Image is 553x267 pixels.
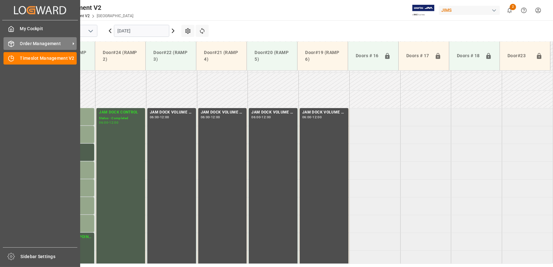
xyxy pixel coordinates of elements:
span: Timeslot Management V2 [20,55,77,62]
div: 12:00 [312,116,322,119]
span: Order Management [20,40,70,47]
div: 12:00 [160,116,169,119]
div: Status - Completed [99,116,143,121]
div: 12:00 [109,121,118,124]
button: open menu [86,26,95,36]
div: Door#23 [505,50,533,62]
div: JAM DOCK CONTROL [99,109,143,116]
div: 06:00 [251,116,261,119]
button: show 2 new notifications [502,3,517,17]
div: - [311,116,312,119]
div: JAM DOCK VOLUME CONTROL [302,109,346,116]
div: JAM DOCK VOLUME CONTROL [251,109,295,116]
div: 06:00 [99,121,108,124]
div: - [159,116,160,119]
a: Timeslot Management V2 [3,52,77,65]
div: Timeslot Management V2 [28,3,133,12]
span: Sidebar Settings [21,253,78,260]
div: Doors # 16 [353,50,381,62]
div: 12:00 [211,116,220,119]
img: Exertis%20JAM%20-%20Email%20Logo.jpg_1722504956.jpg [412,5,434,16]
button: Help Center [517,3,531,17]
div: Door#21 (RAMP 4) [201,47,241,65]
button: JIMS [439,4,502,16]
div: 06:00 [150,116,159,119]
div: JAM DOCK VOLUME CONTROL [150,109,193,116]
div: JAM DOCK VOLUME CONTROL [201,109,244,116]
div: - [108,121,109,124]
div: 06:00 [201,116,210,119]
span: My Cockpit [20,25,77,32]
input: DD.MM.YYYY [114,25,169,37]
div: - [261,116,262,119]
div: JIMS [439,6,500,15]
div: Door#19 (RAMP 6) [303,47,343,65]
div: Doors # 17 [404,50,432,62]
div: 06:00 [302,116,311,119]
div: Door#20 (RAMP 5) [252,47,292,65]
span: 2 [510,4,516,10]
div: Doors # 18 [454,50,483,62]
div: 12:00 [262,116,271,119]
a: My Cockpit [3,23,77,35]
div: Door#22 (RAMP 3) [151,47,191,65]
div: Door#24 (RAMP 2) [100,47,140,65]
